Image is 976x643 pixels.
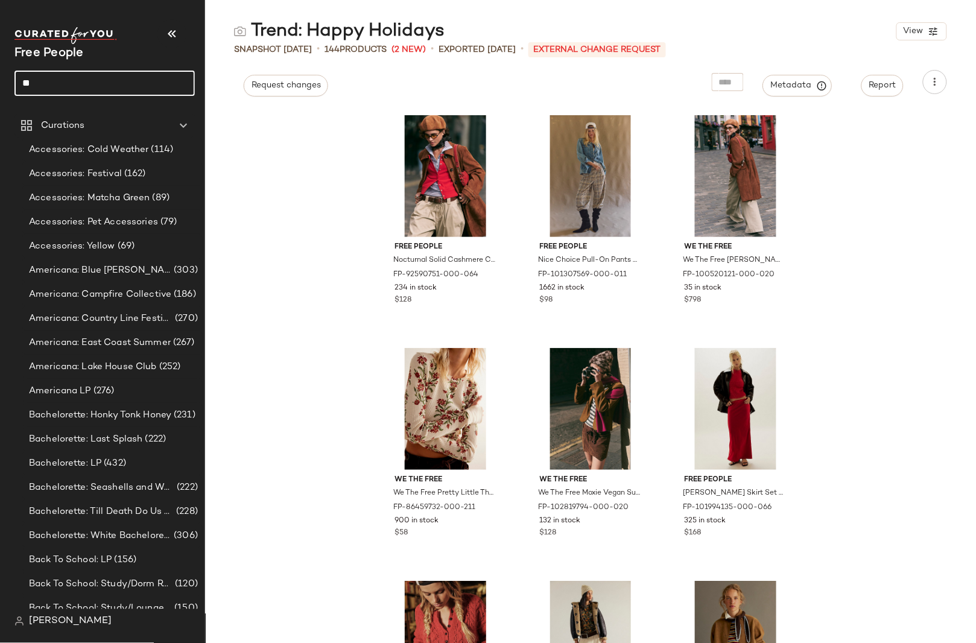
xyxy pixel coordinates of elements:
span: (222) [143,432,166,446]
span: 234 in stock [395,283,437,294]
span: Nocturnal Solid Cashmere Cardi by Free People in Red, Size: S [393,255,495,266]
p: External Change Request [528,42,666,57]
span: • [431,42,434,57]
img: 101307569_011_g [530,115,651,237]
span: (114) [149,143,174,157]
span: Report [869,81,896,90]
span: 35 in stock [685,283,722,294]
img: 86459732_211_c [385,348,506,470]
span: Bachelorette: Till Death Do Us Party [29,505,174,519]
img: svg%3e [234,25,246,37]
span: (186) [171,288,196,302]
span: Curations [41,119,84,133]
span: FP-92590751-000-064 [393,270,478,280]
span: $168 [685,528,702,539]
button: Request changes [244,75,328,97]
img: cfy_white_logo.C9jOOHJF.svg [14,27,117,44]
span: • [317,42,320,57]
button: View [896,22,947,40]
span: We The Free [540,475,642,486]
span: (2 New) [391,43,426,56]
p: Exported [DATE] [439,43,516,56]
span: Accessories: Yellow [29,239,115,253]
span: (432) [101,457,126,470]
span: Accessories: Festival [29,167,122,181]
span: Back To School: Study/Dorm Room Essentials [29,577,173,591]
img: svg%3e [14,616,24,626]
span: Nice Choice Pull-On Pants by Free People in White, Size: XS [539,255,641,266]
span: Free People [540,242,642,253]
span: FP-101307569-000-011 [539,270,627,280]
span: Snapshot [DATE] [234,43,312,56]
span: Free People [685,475,787,486]
span: FP-102819794-000-020 [539,502,629,513]
span: (252) [157,360,181,374]
span: Free People [395,242,496,253]
img: 92590751_064_e [385,115,506,237]
span: Bachelorette: Last Splash [29,432,143,446]
span: (231) [171,408,195,422]
span: (162) [122,167,146,181]
img: 101994135_066_a [675,348,796,470]
span: Bachelorette: Seashells and Wedding Bells [29,481,174,495]
span: (79) [158,215,177,229]
div: Trend: Happy Holidays [234,19,445,43]
span: (303) [171,264,198,277]
span: Americana: Country Line Festival [29,312,173,326]
span: $128 [540,528,557,539]
span: (156) [112,553,137,567]
span: (222) [174,481,198,495]
span: $58 [395,528,408,539]
button: Report [861,75,904,97]
span: We The Free [395,475,496,486]
span: 900 in stock [395,516,439,527]
span: We The Free Moxie Vegan Suede Mini Skirt at Free People in Brown, Size: US 10 [539,488,641,499]
span: $798 [685,295,702,306]
div: Products [325,43,387,56]
span: (89) [150,191,170,205]
span: FP-86459732-000-211 [393,502,475,513]
span: 1662 in stock [540,283,585,294]
span: Metadata [770,80,825,91]
span: Americana LP [29,384,91,398]
img: 100520121_020_e [675,115,796,237]
button: Metadata [763,75,832,97]
span: Americana: Lake House Club [29,360,157,374]
span: Back To School: Study/Lounge Essentials [29,601,172,615]
span: 144 [325,45,340,54]
span: 325 in stock [685,516,726,527]
span: Current Company Name [14,47,84,60]
span: Bachelorette: Honky Tonk Honey [29,408,171,422]
span: FP-100520121-000-020 [683,270,775,280]
span: Bachelorette: White Bachelorette Outfits [29,529,171,543]
span: Accessories: Cold Weather [29,143,149,157]
span: Accessories: Pet Accessories [29,215,158,229]
img: 102819794_020_0 [530,348,651,470]
span: FP-101994135-000-066 [683,502,772,513]
span: • [521,42,524,57]
span: Back To School: LP [29,553,112,567]
span: View [903,27,924,36]
span: Bachelorette: LP [29,457,101,470]
span: (276) [91,384,115,398]
span: Americana: Campfire Collective [29,288,171,302]
span: $98 [540,295,553,306]
span: Americana: East Coast Summer [29,336,171,350]
span: $128 [395,295,411,306]
span: 132 in stock [540,516,581,527]
span: (150) [172,601,198,615]
span: (306) [171,529,198,543]
span: (69) [115,239,135,253]
span: (120) [173,577,198,591]
span: (267) [171,336,195,350]
span: Request changes [251,81,321,90]
span: (270) [173,312,198,326]
span: We The Free [PERSON_NAME] Trench Jacket at Free People in Brown, Size: XL [683,255,785,266]
span: Accessories: Matcha Green [29,191,150,205]
span: Americana: Blue [PERSON_NAME] Baby [29,264,171,277]
span: [PERSON_NAME] Skirt Set by Free People in Red, Size: M [683,488,785,499]
span: [PERSON_NAME] [29,614,112,629]
span: We The Free [685,242,787,253]
span: We The Free Pretty Little Thermal at Free People in White, Size: L [393,488,495,499]
span: (228) [174,505,198,519]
